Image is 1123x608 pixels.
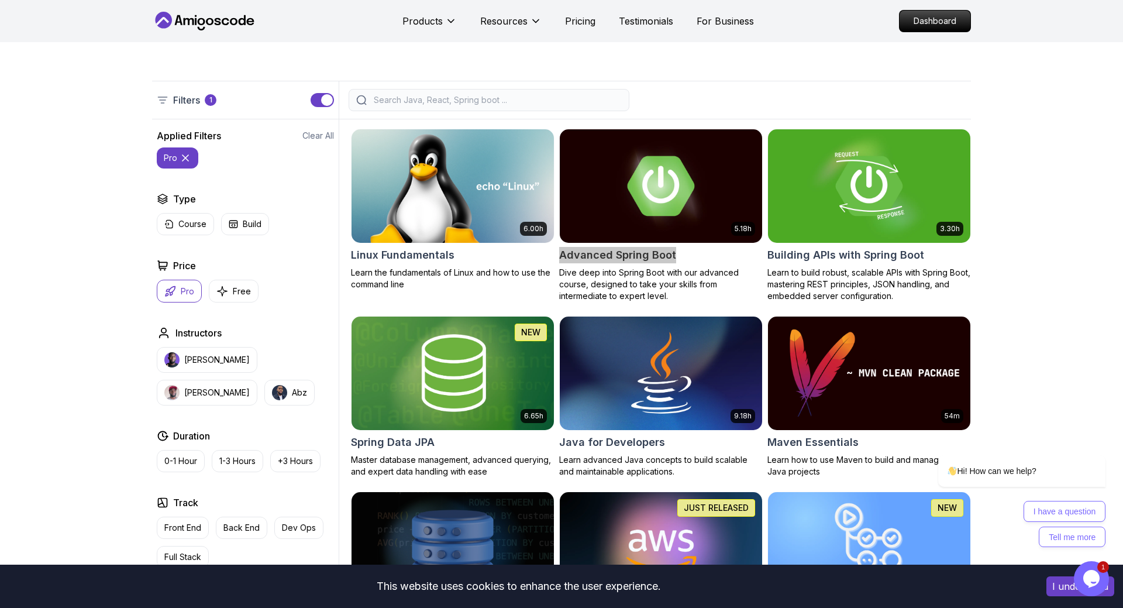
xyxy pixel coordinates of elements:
[173,259,196,273] h2: Price
[221,213,269,235] button: Build
[352,492,554,606] img: Advanced Databases card
[272,385,287,400] img: instructor img
[274,517,323,539] button: Dev Ops
[164,551,201,563] p: Full Stack
[351,247,454,263] h2: Linux Fundamentals
[559,247,676,263] h2: Advanced Spring Boot
[351,316,554,478] a: Spring Data JPA card6.65hNEWSpring Data JPAMaster database management, advanced querying, and exp...
[209,95,212,105] p: 1
[768,129,970,243] img: Building APIs with Spring Boot card
[900,11,970,32] p: Dashboard
[157,546,209,568] button: Full Stack
[212,450,263,472] button: 1-3 Hours
[270,450,321,472] button: +3 Hours
[157,380,257,406] button: instructor img[PERSON_NAME]
[480,14,528,28] p: Resources
[734,411,752,421] p: 9.18h
[402,14,457,37] button: Products
[302,130,334,142] button: Clear All
[559,129,763,302] a: Advanced Spring Boot card5.18hAdvanced Spring BootDive deep into Spring Boot with our advanced co...
[157,129,221,143] h2: Applied Filters
[164,385,180,400] img: instructor img
[157,517,209,539] button: Front End
[480,14,542,37] button: Resources
[264,380,315,406] button: instructor imgAbz
[371,94,622,106] input: Search Java, React, Spring boot ...
[735,224,752,233] p: 5.18h
[157,213,214,235] button: Course
[184,387,250,399] p: [PERSON_NAME]
[901,349,1111,555] iframe: chat widget
[352,317,554,430] img: Spring Data JPA card
[243,218,261,230] p: Build
[559,316,763,478] a: Java for Developers card9.18hJava for DevelopersLearn advanced Java concepts to build scalable an...
[292,387,307,399] p: Abz
[157,450,205,472] button: 0-1 Hour
[164,352,180,367] img: instructor img
[768,492,970,606] img: CI/CD with GitHub Actions card
[697,14,754,28] a: For Business
[899,10,971,32] a: Dashboard
[173,192,196,206] h2: Type
[278,455,313,467] p: +3 Hours
[351,454,554,478] p: Master database management, advanced querying, and expert data handling with ease
[178,218,206,230] p: Course
[565,14,595,28] a: Pricing
[164,152,177,164] p: pro
[524,411,543,421] p: 6.65h
[940,224,960,233] p: 3.30h
[767,129,971,302] a: Building APIs with Spring Boot card3.30hBuilding APIs with Spring BootLearn to build robust, scal...
[767,316,971,478] a: Maven Essentials card54mMaven EssentialsLearn how to use Maven to build and manage your Java proj...
[619,14,673,28] a: Testimonials
[767,247,924,263] h2: Building APIs with Spring Boot
[768,317,970,430] img: Maven Essentials card
[351,267,554,290] p: Learn the fundamentals of Linux and how to use the command line
[181,286,194,297] p: Pro
[164,522,201,534] p: Front End
[1074,561,1111,596] iframe: chat widget
[282,522,316,534] p: Dev Ops
[223,522,260,534] p: Back End
[184,354,250,366] p: [PERSON_NAME]
[157,147,198,169] button: pro
[684,502,749,514] p: JUST RELEASED
[560,492,762,606] img: AWS for Developers card
[157,347,257,373] button: instructor img[PERSON_NAME]
[157,280,202,303] button: Pro
[233,286,251,297] p: Free
[209,280,259,303] button: Free
[767,434,859,451] h2: Maven Essentials
[560,317,762,430] img: Java for Developers card
[9,573,1029,599] div: This website uses cookies to enhance the user experience.
[560,129,762,243] img: Advanced Spring Boot card
[521,327,540,338] p: NEW
[216,517,267,539] button: Back End
[175,326,222,340] h2: Instructors
[559,267,763,302] p: Dive deep into Spring Boot with our advanced course, designed to take your skills from intermedia...
[767,267,971,302] p: Learn to build robust, scalable APIs with Spring Boot, mastering REST principles, JSON handling, ...
[351,129,554,290] a: Linux Fundamentals card6.00hLinux FundamentalsLearn the fundamentals of Linux and how to use the ...
[173,429,210,443] h2: Duration
[767,454,971,478] p: Learn how to use Maven to build and manage your Java projects
[559,434,665,451] h2: Java for Developers
[173,93,200,107] p: Filters
[559,454,763,478] p: Learn advanced Java concepts to build scalable and maintainable applications.
[351,434,435,451] h2: Spring Data JPA
[164,455,197,467] p: 0-1 Hour
[523,224,543,233] p: 6.00h
[402,14,443,28] p: Products
[352,129,554,243] img: Linux Fundamentals card
[1046,576,1114,596] button: Accept cookies
[219,455,256,467] p: 1-3 Hours
[173,496,198,510] h2: Track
